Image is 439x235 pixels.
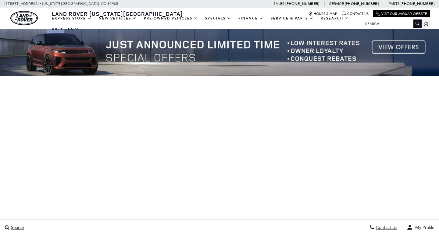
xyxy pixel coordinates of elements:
[345,1,379,6] a: [PHONE_NUMBER]
[342,12,369,16] a: Contact Us
[376,12,427,16] a: Visit Our Jaguar Website
[361,20,422,27] input: Search
[401,1,434,6] a: [PHONE_NUMBER]
[273,2,284,6] span: Sales
[48,10,187,17] a: Land Rover [US_STATE][GEOGRAPHIC_DATA]
[140,13,202,24] a: Pre-Owned Vehicles
[48,13,361,34] nav: Main Navigation
[52,10,183,17] span: Land Rover [US_STATE][GEOGRAPHIC_DATA]
[402,220,439,235] button: user-profile-menu
[95,13,140,24] a: New Vehicles
[48,13,95,24] a: EXPRESS STORE
[202,13,235,24] a: Specials
[9,225,24,230] span: Search
[329,2,344,6] span: Service
[285,1,319,6] a: [PHONE_NUMBER]
[374,225,397,230] span: Contact Us
[48,24,83,34] a: About Us
[5,2,118,6] a: [STREET_ADDRESS] • [US_STATE][GEOGRAPHIC_DATA], CO 80905
[10,11,38,25] a: land-rover
[267,13,317,24] a: Service & Parts
[10,11,38,25] img: Land Rover
[413,225,434,230] span: My Profile
[235,13,267,24] a: Finance
[389,2,400,6] span: Parts
[317,13,352,24] a: Research
[308,12,337,16] a: Hours & Map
